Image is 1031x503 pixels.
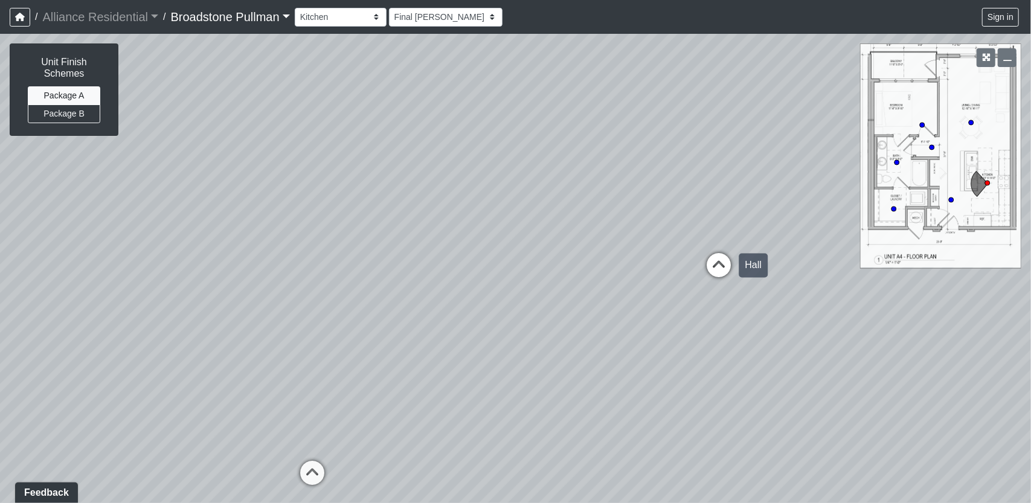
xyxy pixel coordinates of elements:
[9,479,80,503] iframe: Ybug feedback widget
[30,5,42,29] span: /
[22,56,106,79] h6: Unit Finish Schemes
[739,254,768,278] div: Hall
[42,5,158,29] a: Alliance Residential
[28,86,100,105] button: Package A
[28,104,100,123] button: Package B
[982,8,1019,27] button: Sign in
[158,5,170,29] span: /
[171,5,290,29] a: Broadstone Pullman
